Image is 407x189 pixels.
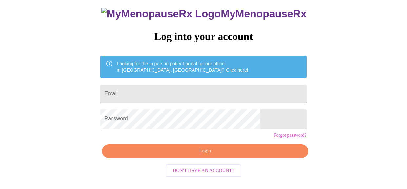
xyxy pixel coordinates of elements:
button: Don't have an account? [166,164,241,177]
h3: MyMenopauseRx [101,8,307,20]
img: MyMenopauseRx Logo [101,8,221,20]
span: Login [110,147,300,155]
h3: Log into your account [100,30,306,43]
span: Don't have an account? [173,167,234,175]
a: Forgot password? [274,133,307,138]
a: Click here! [226,67,248,73]
button: Login [102,144,308,158]
div: Looking for the in person patient portal for our office in [GEOGRAPHIC_DATA], [GEOGRAPHIC_DATA]? [117,58,248,76]
a: Don't have an account? [164,167,243,173]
